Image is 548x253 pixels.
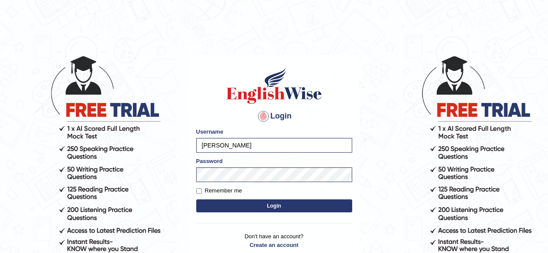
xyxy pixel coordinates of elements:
[225,66,324,105] img: Logo of English Wise sign in for intelligent practice with AI
[196,241,352,249] a: Create an account
[196,109,352,123] h4: Login
[196,199,352,212] button: Login
[196,188,202,194] input: Remember me
[196,186,242,195] label: Remember me
[196,128,224,136] label: Username
[196,157,223,165] label: Password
